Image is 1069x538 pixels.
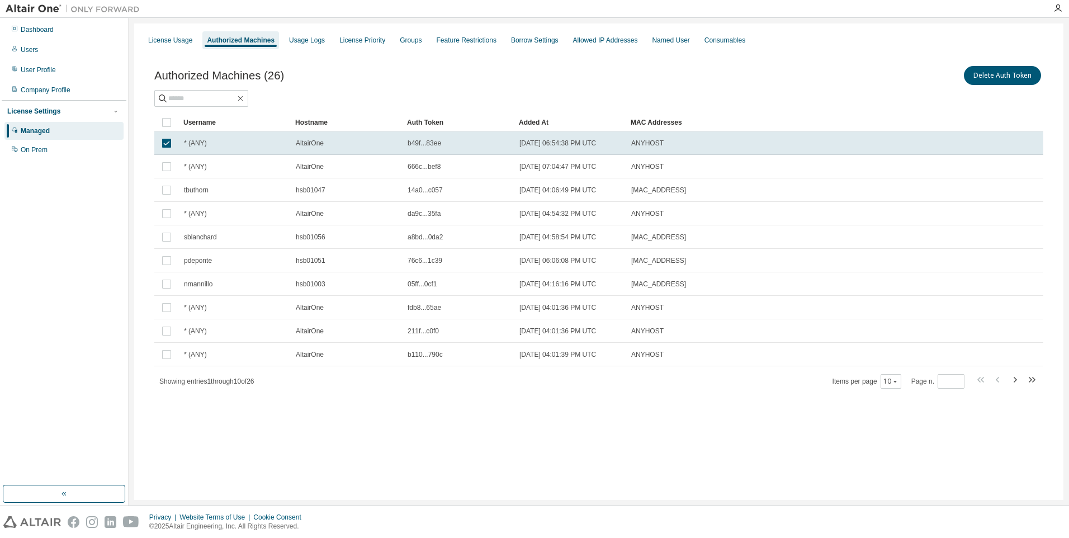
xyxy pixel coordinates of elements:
[519,280,596,289] span: [DATE] 04:16:16 PM UTC
[154,69,284,82] span: Authorized Machines (26)
[883,377,898,386] button: 10
[408,327,439,336] span: 211f...c0f0
[631,139,664,148] span: ANYHOST
[253,513,308,522] div: Cookie Consent
[408,280,437,289] span: 05ff...0cf1
[184,350,207,359] span: * (ANY)
[631,256,686,265] span: [MAC_ADDRESS]
[123,516,139,528] img: youtube.svg
[833,374,901,389] span: Items per page
[295,114,398,131] div: Hostname
[184,186,209,195] span: tbuthorn
[21,126,50,135] div: Managed
[184,280,212,289] span: nmannillo
[573,36,638,45] div: Allowed IP Addresses
[68,516,79,528] img: facebook.svg
[148,36,192,45] div: License Usage
[21,25,54,34] div: Dashboard
[408,350,443,359] span: b110...790c
[296,233,325,242] span: hsb01056
[437,36,496,45] div: Feature Restrictions
[149,513,179,522] div: Privacy
[400,36,422,45] div: Groups
[652,36,689,45] div: Named User
[631,280,686,289] span: [MAC_ADDRESS]
[408,209,441,218] span: da9c...35fa
[408,233,443,242] span: a8bd...0da2
[408,139,441,148] span: b49f...83ee
[296,209,324,218] span: AltairOne
[289,36,325,45] div: Usage Logs
[159,377,254,385] span: Showing entries 1 through 10 of 26
[519,186,596,195] span: [DATE] 04:06:49 PM UTC
[21,145,48,154] div: On Prem
[21,65,56,74] div: User Profile
[86,516,98,528] img: instagram.svg
[3,516,61,528] img: altair_logo.svg
[296,303,324,312] span: AltairOne
[296,350,324,359] span: AltairOne
[296,256,325,265] span: hsb01051
[184,327,207,336] span: * (ANY)
[519,114,622,131] div: Added At
[184,209,207,218] span: * (ANY)
[21,86,70,95] div: Company Profile
[511,36,559,45] div: Borrow Settings
[407,114,510,131] div: Auth Token
[21,45,38,54] div: Users
[631,327,664,336] span: ANYHOST
[339,36,385,45] div: License Priority
[964,66,1041,85] button: Delete Auth Token
[149,522,308,531] p: © 2025 Altair Engineering, Inc. All Rights Reserved.
[296,139,324,148] span: AltairOne
[519,233,596,242] span: [DATE] 04:58:54 PM UTC
[519,162,596,171] span: [DATE] 07:04:47 PM UTC
[408,162,441,171] span: 666c...bef8
[408,186,443,195] span: 14a0...c057
[631,114,926,131] div: MAC Addresses
[631,162,664,171] span: ANYHOST
[631,233,686,242] span: [MAC_ADDRESS]
[296,280,325,289] span: hsb01003
[184,139,207,148] span: * (ANY)
[6,3,145,15] img: Altair One
[631,350,664,359] span: ANYHOST
[519,209,596,218] span: [DATE] 04:54:32 PM UTC
[631,209,664,218] span: ANYHOST
[704,36,745,45] div: Consumables
[296,327,324,336] span: AltairOne
[105,516,116,528] img: linkedin.svg
[519,256,596,265] span: [DATE] 06:06:08 PM UTC
[631,186,686,195] span: [MAC_ADDRESS]
[184,233,217,242] span: sblanchard
[7,107,60,116] div: License Settings
[631,303,664,312] span: ANYHOST
[519,139,596,148] span: [DATE] 06:54:38 PM UTC
[184,256,212,265] span: pdeponte
[184,162,207,171] span: * (ANY)
[519,303,596,312] span: [DATE] 04:01:36 PM UTC
[519,327,596,336] span: [DATE] 04:01:36 PM UTC
[183,114,286,131] div: Username
[296,162,324,171] span: AltairOne
[296,186,325,195] span: hsb01047
[408,303,441,312] span: fdb8...65ae
[179,513,253,522] div: Website Terms of Use
[408,256,442,265] span: 76c6...1c39
[207,36,275,45] div: Authorized Machines
[519,350,596,359] span: [DATE] 04:01:39 PM UTC
[911,374,964,389] span: Page n.
[184,303,207,312] span: * (ANY)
